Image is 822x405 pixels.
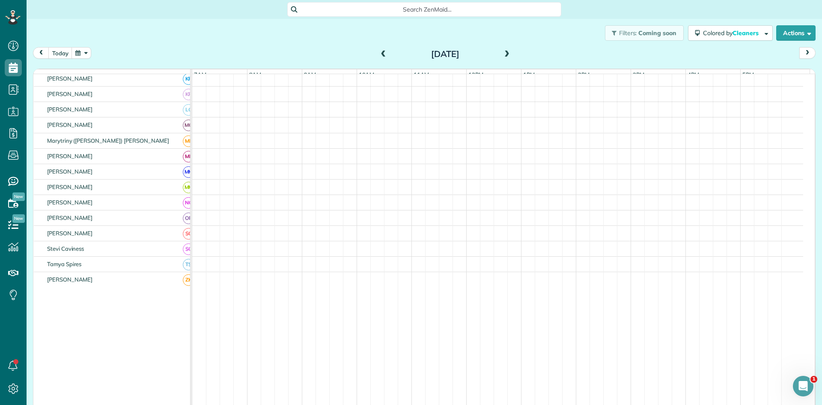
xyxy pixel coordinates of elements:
[45,245,86,252] span: Stevi Caviness
[192,71,208,78] span: 7am
[45,106,95,113] span: [PERSON_NAME]
[12,192,25,201] span: New
[810,376,817,383] span: 1
[12,214,25,223] span: New
[631,71,646,78] span: 3pm
[686,71,701,78] span: 4pm
[183,213,194,224] span: OR
[45,90,95,97] span: [PERSON_NAME]
[45,199,95,206] span: [PERSON_NAME]
[357,71,376,78] span: 10am
[45,261,83,267] span: Tamya Spires
[412,71,431,78] span: 11am
[48,47,72,59] button: today
[183,151,194,162] span: ML
[521,71,536,78] span: 1pm
[576,71,591,78] span: 2pm
[638,29,677,37] span: Coming soon
[183,104,194,116] span: LC
[183,89,194,100] span: KR
[183,228,194,240] span: SC
[392,49,499,59] h2: [DATE]
[247,71,263,78] span: 8am
[45,137,171,144] span: Marytriny ([PERSON_NAME]) [PERSON_NAME]
[703,29,762,37] span: Colored by
[183,259,194,270] span: TS
[733,29,760,37] span: Cleaners
[776,25,816,41] button: Actions
[799,47,816,59] button: next
[183,182,194,193] span: MM
[619,29,637,37] span: Filters:
[302,71,318,78] span: 9am
[45,153,95,159] span: [PERSON_NAME]
[33,47,49,59] button: prev
[45,230,95,237] span: [PERSON_NAME]
[183,73,194,85] span: KR
[467,71,485,78] span: 12pm
[45,276,95,283] span: [PERSON_NAME]
[688,25,773,41] button: Colored byCleaners
[183,197,194,209] span: NC
[793,376,813,396] iframe: Intercom live chat
[183,243,194,255] span: SC
[741,71,756,78] span: 5pm
[45,214,95,221] span: [PERSON_NAME]
[183,274,194,286] span: ZK
[45,75,95,82] span: [PERSON_NAME]
[183,166,194,178] span: MM
[183,120,194,131] span: MG
[45,168,95,175] span: [PERSON_NAME]
[183,135,194,147] span: ME
[45,183,95,190] span: [PERSON_NAME]
[45,121,95,128] span: [PERSON_NAME]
